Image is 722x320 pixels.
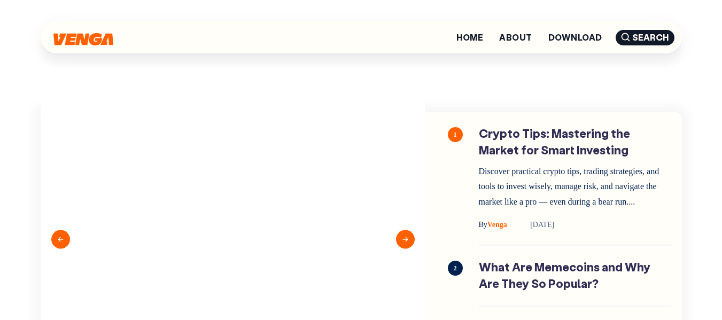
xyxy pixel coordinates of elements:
[51,230,70,248] button: Previous
[616,30,674,45] span: Search
[456,33,483,42] a: Home
[499,33,532,42] a: About
[53,33,113,45] img: Venga Blog
[396,230,415,248] button: Next
[548,33,602,42] a: Download
[448,261,463,276] span: 2
[448,127,463,142] span: 1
